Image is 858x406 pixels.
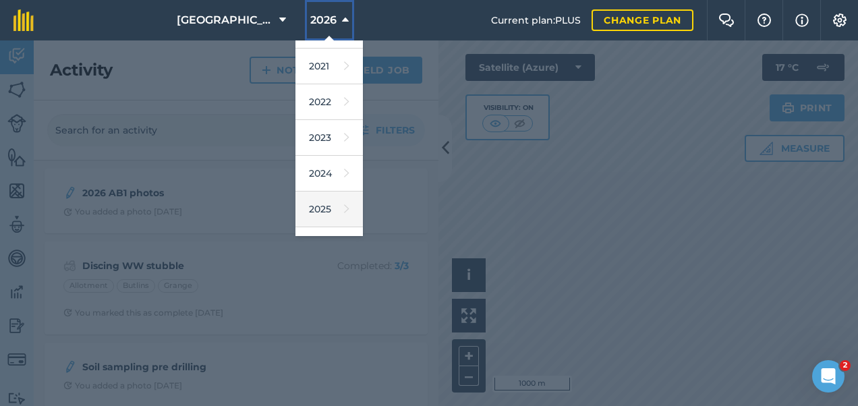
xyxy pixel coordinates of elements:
[295,192,363,227] a: 2025
[295,84,363,120] a: 2022
[295,227,363,263] a: 2026
[295,120,363,156] a: 2023
[295,49,363,84] a: 2021
[756,13,772,27] img: A question mark icon
[310,12,337,28] span: 2026
[795,12,809,28] img: svg+xml;base64,PHN2ZyB4bWxucz0iaHR0cDovL3d3dy53My5vcmcvMjAwMC9zdmciIHdpZHRoPSIxNyIgaGVpZ2h0PSIxNy...
[840,360,851,371] span: 2
[812,360,845,393] iframe: Intercom live chat
[295,156,363,192] a: 2024
[718,13,735,27] img: Two speech bubbles overlapping with the left bubble in the forefront
[13,9,34,31] img: fieldmargin Logo
[592,9,693,31] a: Change plan
[491,13,581,28] span: Current plan : PLUS
[832,13,848,27] img: A cog icon
[177,12,274,28] span: [GEOGRAPHIC_DATA]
